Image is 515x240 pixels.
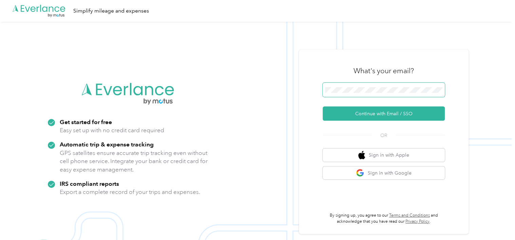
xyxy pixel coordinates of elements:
[356,169,364,177] img: google logo
[323,148,445,162] button: apple logoSign in with Apple
[358,151,365,159] img: apple logo
[405,219,430,224] a: Privacy Policy
[60,141,154,148] strong: Automatic trip & expense tracking
[389,213,430,218] a: Terms and Conditions
[372,132,396,139] span: OR
[60,180,119,187] strong: IRS compliant reports
[60,118,112,125] strong: Get started for free
[73,7,149,15] div: Simplify mileage and expenses
[60,188,200,196] p: Export a complete record of your trips and expenses.
[323,166,445,180] button: google logoSign in with Google
[323,213,445,224] p: By signing up, you agree to our and acknowledge that you have read our .
[323,106,445,121] button: Continue with Email / SSO
[60,149,208,174] p: GPS satellites ensure accurate trip tracking even without cell phone service. Integrate your bank...
[354,66,414,76] h3: What's your email?
[60,126,164,135] p: Easy set up with no credit card required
